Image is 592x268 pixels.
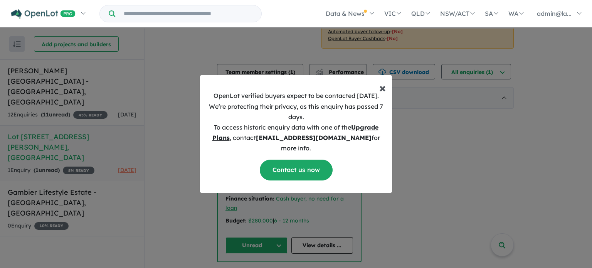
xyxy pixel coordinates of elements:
[260,160,333,180] a: Contact us now
[11,9,76,19] img: Openlot PRO Logo White
[206,91,386,153] p: OpenLot verified buyers expect to be contacted [DATE]. We’re protecting their privacy, as this en...
[379,80,386,95] span: ×
[537,10,572,17] span: admin@la...
[117,5,260,22] input: Try estate name, suburb, builder or developer
[256,134,372,142] b: [EMAIL_ADDRESS][DOMAIN_NAME]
